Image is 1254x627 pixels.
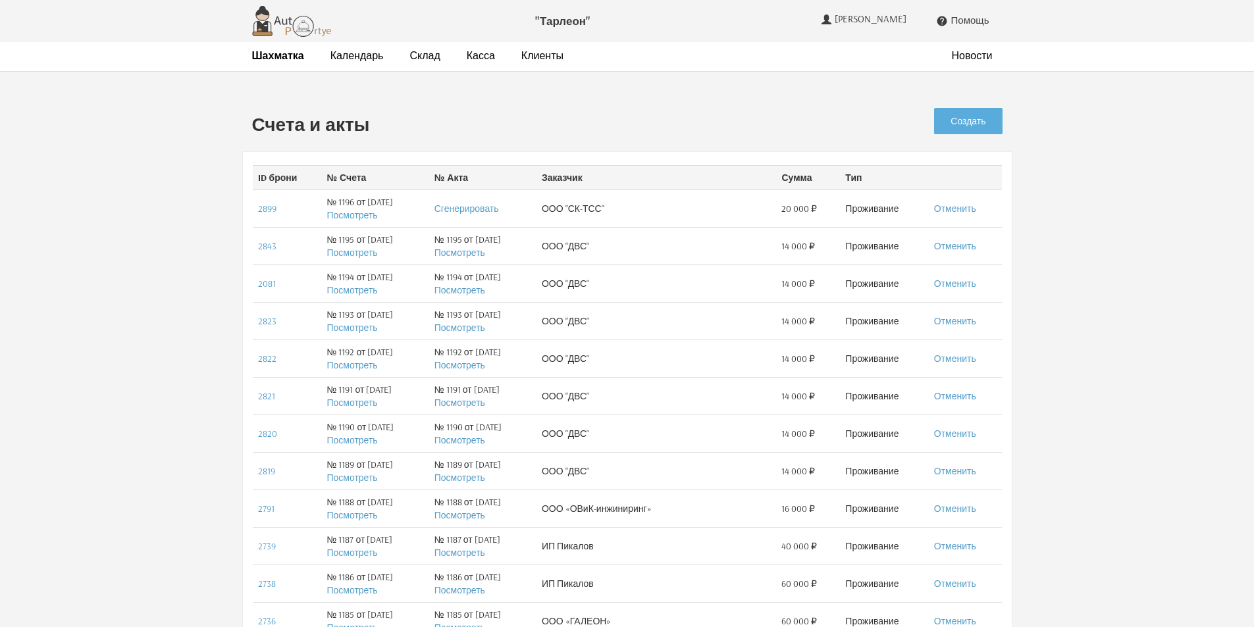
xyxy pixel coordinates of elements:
th: № Акта [429,165,536,189]
td: № 1191 от [DATE] [429,377,536,414]
a: Посмотреть [434,359,485,371]
td: Проживание [840,452,928,489]
td: Проживание [840,564,928,602]
th: № Счета [321,165,429,189]
span: 40 000 ₽ [781,539,817,553]
a: Посмотреть [327,397,377,409]
td: Проживание [840,414,928,452]
span: 14 000 ₽ [781,352,815,365]
a: Посмотреть [434,547,485,559]
a: Посмотреть [327,434,377,446]
td: № 1192 от [DATE] [429,339,536,377]
td: № 1186 от [DATE] [429,564,536,602]
a: Посмотреть [434,584,485,596]
a: Календарь [330,49,384,63]
a: Посмотреть [327,247,377,259]
a: 2738 [258,578,276,589]
td: ООО "ДВС" [536,414,776,452]
td: ИП Пикалов [536,527,776,564]
td: ООО "ДВС" [536,264,776,302]
a: Отменить [934,240,976,252]
td: № 1190 от [DATE] [321,414,429,452]
span: 14 000 ₽ [781,277,815,290]
td: № 1188 от [DATE] [429,489,536,527]
td: № 1189 от [DATE] [321,452,429,489]
td: ООО "ДВС" [536,302,776,339]
a: Отменить [934,540,976,552]
td: № 1188 от [DATE] [321,489,429,527]
td: Проживание [840,339,928,377]
a: 2823 [258,315,276,327]
td: ООО «ОВиК-инжиниринг» [536,489,776,527]
a: Создать [934,108,1002,134]
a: Посмотреть [327,584,377,596]
td: № 1187 от [DATE] [321,527,429,564]
a: Посмотреть [434,284,485,296]
a: Отменить [934,465,976,477]
span: 14 000 ₽ [781,314,815,328]
td: Проживание [840,527,928,564]
td: № 1193 от [DATE] [321,302,429,339]
a: Посмотреть [434,397,485,409]
span: 60 000 ₽ [781,577,817,590]
a: Отменить [934,615,976,627]
a: Отменить [934,578,976,589]
a: Посмотреть [434,322,485,334]
td: № 1196 от [DATE] [321,189,429,227]
td: № 1193 от [DATE] [429,302,536,339]
a: Отменить [934,315,976,327]
a: 2899 [258,203,276,214]
td: № 1195 от [DATE] [429,227,536,264]
td: № 1186 от [DATE] [321,564,429,602]
span: [PERSON_NAME] [835,13,910,25]
a: 2843 [258,240,276,252]
a: Отменить [934,203,976,214]
a: Посмотреть [434,472,485,484]
td: ООО "ДВС" [536,452,776,489]
td: № 1194 от [DATE] [429,264,536,302]
i:  [936,15,948,27]
a: Посмотреть [327,547,377,559]
a: Шахматка [252,49,304,63]
a: Склад [409,49,440,63]
td: Проживание [840,189,928,227]
td: № 1190 от [DATE] [429,414,536,452]
span: 14 000 ₽ [781,464,815,478]
th: Сумма [776,165,840,189]
a: Отменить [934,390,976,402]
th: ID брони [253,165,322,189]
span: 14 000 ₽ [781,239,815,253]
a: 2819 [258,465,275,477]
a: Посмотреть [327,472,377,484]
a: 2791 [258,503,274,514]
td: № 1191 от [DATE] [321,377,429,414]
a: Отменить [934,353,976,364]
strong: Шахматка [252,49,304,62]
th: Заказчик [536,165,776,189]
td: Проживание [840,377,928,414]
a: Посмотреть [434,509,485,521]
a: Посмотреть [434,247,485,259]
a: Отменить [934,278,976,289]
a: Клиенты [521,49,563,63]
td: ООО "ДВС" [536,377,776,414]
td: ООО "ДВС" [536,339,776,377]
span: 14 000 ₽ [781,389,815,403]
span: 20 000 ₽ [781,202,817,215]
a: Сгенерировать [434,203,499,214]
a: Посмотреть [327,322,377,334]
td: № 1195 от [DATE] [321,227,429,264]
td: ООО "ДВС" [536,227,776,264]
td: Проживание [840,264,928,302]
a: Посмотреть [327,284,377,296]
a: Отменить [934,428,976,439]
td: № 1194 от [DATE] [321,264,429,302]
a: 2739 [258,540,276,552]
a: Касса [467,49,495,63]
span: Помощь [951,14,989,26]
a: Посмотреть [327,209,377,221]
a: 2081 [258,278,276,289]
td: Проживание [840,489,928,527]
a: 2736 [258,615,276,627]
h2: Счета и акты [252,114,810,135]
